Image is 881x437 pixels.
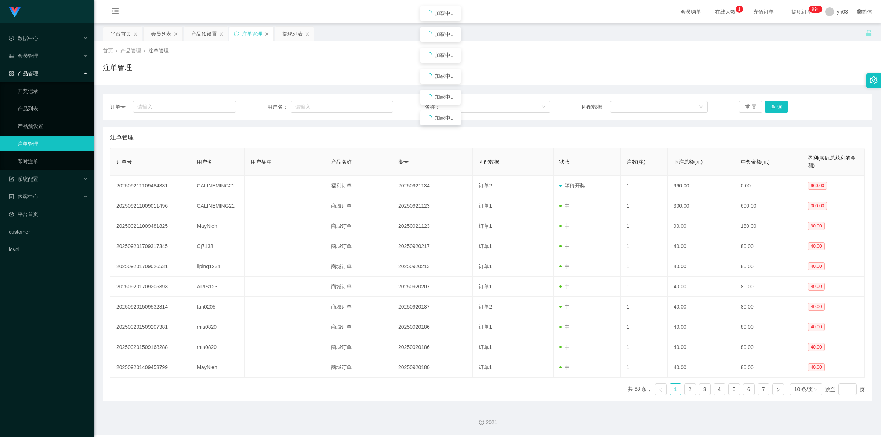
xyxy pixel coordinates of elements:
div: 2021 [100,419,875,426]
span: 用户名 [197,159,212,165]
i: 图标: left [659,387,663,392]
a: 3 [699,384,710,395]
td: 40.00 [668,297,735,317]
td: 商城订单 [325,277,392,297]
span: 中奖金额(元) [741,159,770,165]
i: icon: loading [426,10,432,16]
td: 商城订单 [325,357,392,378]
div: 10 条/页 [794,384,813,395]
td: 20250920187 [392,297,473,317]
p: 1 [738,6,740,13]
span: 首页 [103,48,113,54]
i: 图标: profile [9,194,14,199]
i: 图标: close [305,32,309,36]
td: 202509201709026531 [110,256,191,277]
span: 订单1 [479,284,492,289]
span: 订单1 [479,223,492,229]
span: 中 [559,223,570,229]
i: icon: loading [426,73,432,79]
span: 订单2 [479,304,492,310]
td: 商城订单 [325,317,392,337]
a: 6 [743,384,754,395]
td: 202509201509532814 [110,297,191,317]
div: 注单管理 [242,27,262,41]
span: 960.00 [808,182,827,190]
li: 4 [714,383,725,395]
span: 匹配数据： [582,103,610,111]
div: 产品预设置 [191,27,217,41]
span: 产品名称 [331,159,352,165]
td: 商城订单 [325,196,392,216]
td: 80.00 [735,337,802,357]
span: 订单1 [479,263,492,269]
td: 20250920213 [392,256,473,277]
span: / [144,48,145,54]
td: liping1234 [191,256,244,277]
span: 中 [559,344,570,350]
span: 名称： [425,103,442,111]
a: 注单管理 [18,136,88,151]
td: 202509211009481825 [110,216,191,236]
span: 中 [559,203,570,209]
sup: 307 [809,6,822,13]
div: 提现列表 [282,27,303,41]
span: 在线人数 [711,9,739,14]
td: 180.00 [735,216,802,236]
a: 产品列表 [18,101,88,116]
li: 7 [758,383,769,395]
td: 商城订单 [325,236,392,256]
td: 300.00 [668,196,735,216]
i: 图标: check-circle-o [9,36,14,41]
td: 1 [621,176,668,196]
span: 加载中... [435,31,455,37]
td: 1 [621,357,668,378]
td: tan0205 [191,297,244,317]
span: 中 [559,243,570,249]
span: 中 [559,263,570,269]
td: 20250920207 [392,277,473,297]
input: 请输入 [291,101,393,113]
td: 80.00 [735,357,802,378]
td: 202509201509207381 [110,317,191,337]
span: 40.00 [808,303,825,311]
td: 40.00 [668,317,735,337]
a: 图标: dashboard平台首页 [9,207,88,222]
td: 80.00 [735,236,802,256]
td: 40.00 [668,277,735,297]
span: 提现订单 [788,9,816,14]
i: 图标: menu-fold [103,0,128,24]
td: 202509201709317345 [110,236,191,256]
i: 图标: copyright [479,420,484,425]
span: 产品管理 [120,48,141,54]
i: 图标: close [174,32,178,36]
td: 80.00 [735,277,802,297]
i: 图标: down [699,105,703,110]
td: 0.00 [735,176,802,196]
span: 中 [559,284,570,289]
i: icon: loading [426,94,432,100]
td: mia0820 [191,317,244,337]
span: 加载中... [435,94,455,100]
span: 内容中心 [9,194,38,200]
span: 等待开奖 [559,183,585,189]
li: 5 [728,383,740,395]
span: 注单管理 [148,48,169,54]
td: 20250920217 [392,236,473,256]
i: 图标: form [9,176,14,182]
i: 图标: down [541,105,546,110]
a: 开奖记录 [18,84,88,98]
td: 202509201509168288 [110,337,191,357]
span: 系统配置 [9,176,38,182]
span: 产品管理 [9,70,38,76]
span: 订单1 [479,364,492,370]
td: 20250921134 [392,176,473,196]
i: 图标: right [776,387,780,392]
span: 中 [559,304,570,310]
h1: 注单管理 [103,62,132,73]
button: 查 询 [765,101,788,113]
a: 2 [685,384,696,395]
td: 40.00 [668,337,735,357]
td: 1 [621,337,668,357]
td: 1 [621,277,668,297]
i: icon: loading [426,52,432,58]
